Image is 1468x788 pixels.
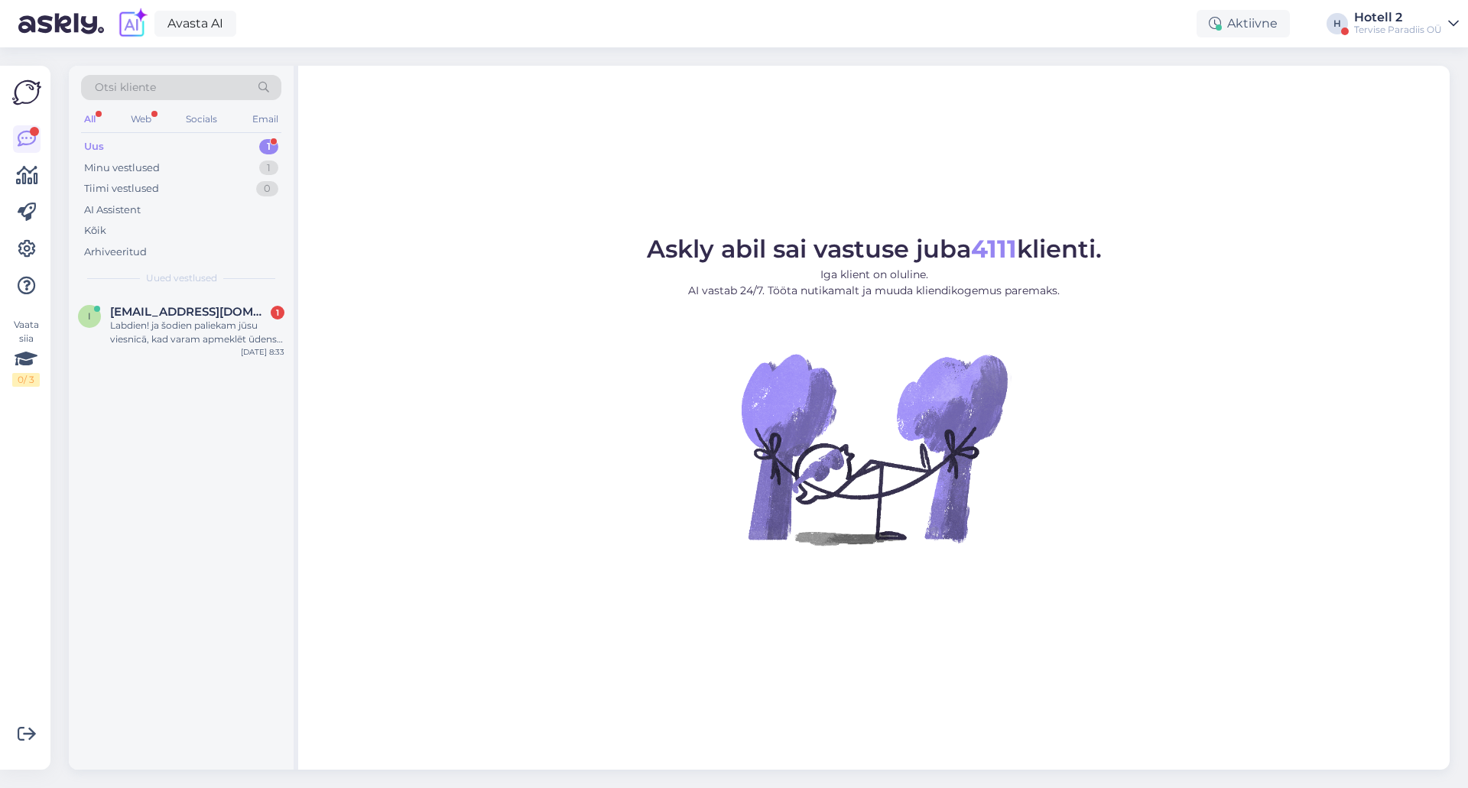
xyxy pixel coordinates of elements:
[249,109,281,129] div: Email
[241,346,284,358] div: [DATE] 8:33
[12,318,40,387] div: Vaata siia
[110,305,269,319] span: ilze.ziverte@gmail.com
[84,223,106,238] div: Kõik
[647,234,1102,264] span: Askly abil sai vastuse juba klienti.
[116,8,148,40] img: explore-ai
[84,161,160,176] div: Minu vestlused
[88,310,91,322] span: i
[736,311,1012,586] img: No Chat active
[259,139,278,154] div: 1
[84,181,159,196] div: Tiimi vestlused
[128,109,154,129] div: Web
[95,79,156,96] span: Otsi kliente
[154,11,236,37] a: Avasta AI
[183,109,220,129] div: Socials
[146,271,217,285] span: Uued vestlused
[84,139,104,154] div: Uus
[259,161,278,176] div: 1
[81,109,99,129] div: All
[110,319,284,346] div: Labdien! ja šodien paliekam jūsu viesnīcā, kad varam apmeklēt ūdens atrakciju parku? šodien vakar...
[12,78,41,107] img: Askly Logo
[256,181,278,196] div: 0
[12,373,40,387] div: 0 / 3
[647,267,1102,299] p: Iga klient on oluline. AI vastab 24/7. Tööta nutikamalt ja muuda kliendikogemus paremaks.
[1354,24,1442,36] div: Tervise Paradiis OÜ
[84,203,141,218] div: AI Assistent
[271,306,284,319] div: 1
[971,234,1017,264] b: 4111
[1197,10,1290,37] div: Aktiivne
[84,245,147,260] div: Arhiveeritud
[1354,11,1459,36] a: Hotell 2Tervise Paradiis OÜ
[1327,13,1348,34] div: H
[1354,11,1442,24] div: Hotell 2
